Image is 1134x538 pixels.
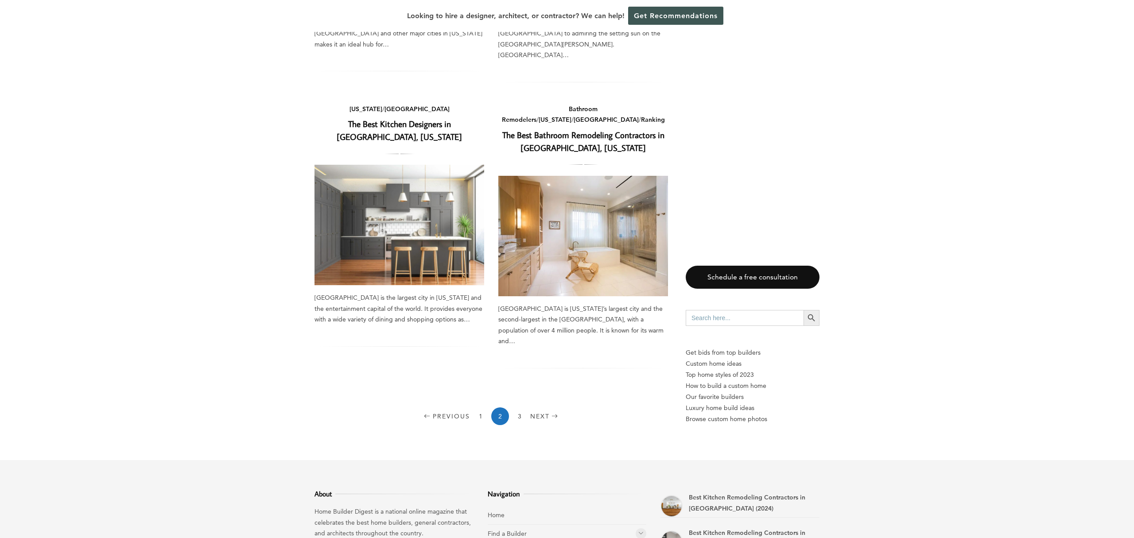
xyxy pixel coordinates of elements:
a: Top home styles of 2023 [686,369,819,380]
a: Browse custom home photos [686,414,819,425]
a: Next [530,407,560,425]
div: [GEOGRAPHIC_DATA] is the largest city in [US_STATE] and the entertainment capital of the world. I... [315,292,484,325]
div: [GEOGRAPHIC_DATA] is [US_STATE]’s largest city and the second-largest in the [GEOGRAPHIC_DATA], w... [498,303,668,347]
a: Luxury home build ideas [686,403,819,414]
div: / [315,104,484,115]
a: 1 [472,407,489,425]
a: The Best Kitchen Designers in [GEOGRAPHIC_DATA], [US_STATE] [337,118,462,142]
a: [GEOGRAPHIC_DATA] [574,116,639,124]
span: 2 [491,407,509,425]
a: Our favorite builders [686,391,819,403]
a: Best Kitchen Remodeling Contractors in Doral (2024) [660,495,683,517]
a: Get Recommendations [628,7,723,25]
a: [US_STATE] [539,116,571,124]
a: The Best Bathroom Remodeling Contractors in [GEOGRAPHIC_DATA], [US_STATE] [502,129,664,153]
a: Previous [422,407,470,425]
a: Custom home ideas [686,358,819,369]
a: [US_STATE] [350,105,382,113]
input: Search here... [686,310,804,326]
svg: Search [807,313,816,323]
a: Best Kitchen Remodeling Contractors in [GEOGRAPHIC_DATA] (2024) [689,493,805,512]
div: / / / [498,104,668,125]
p: Get bids from top builders [686,347,819,358]
a: Find a Builder [488,530,527,538]
h3: About [315,488,474,499]
a: The Best Kitchen Designers in [GEOGRAPHIC_DATA], [US_STATE] [315,165,484,285]
a: How to build a custom home [686,380,819,391]
a: Home [488,511,505,519]
a: Ranking [641,116,665,124]
h3: Navigation [488,488,647,499]
a: Schedule a free consultation [686,266,819,289]
div: In [GEOGRAPHIC_DATA], [US_STATE], a single day might include anything from spotting celebrities i... [498,6,668,61]
a: The Best Bathroom Remodeling Contractors in [GEOGRAPHIC_DATA], [US_STATE] [498,176,668,296]
a: 3 [511,407,528,425]
a: [GEOGRAPHIC_DATA] [384,105,450,113]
